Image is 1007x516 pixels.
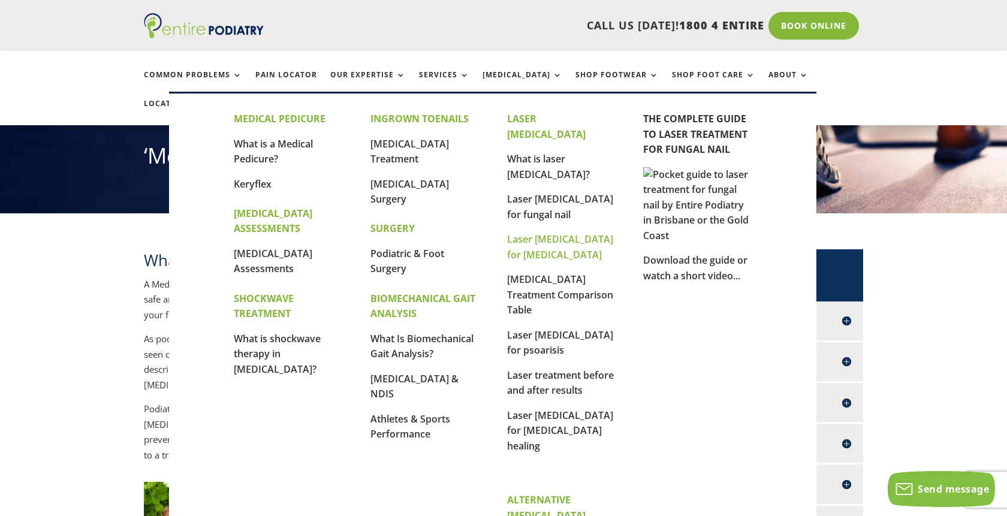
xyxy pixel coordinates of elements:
[234,112,325,125] strong: MEDICAL PEDICURE
[768,12,859,40] a: Book Online
[643,254,747,282] a: Download the guide or watch a short video...
[643,112,747,156] a: THE COMPLETE GUIDE TO LASER TREATMENT FOR FUNGAL NAIL
[144,13,264,38] img: logo (1)
[370,137,449,166] a: [MEDICAL_DATA] Treatment
[419,71,469,96] a: Services
[483,71,562,96] a: [MEDICAL_DATA]
[234,292,294,321] strong: SHOCKWAVE TREATMENT
[918,482,989,496] span: Send message
[507,369,614,397] a: Laser treatment before and after results
[144,29,264,41] a: Entire Podiatry
[234,332,321,376] a: What is shockwave therapy in [MEDICAL_DATA]?
[507,192,613,221] a: Laser [MEDICAL_DATA] for fungal nail
[144,71,242,96] a: Common Problems
[370,292,475,321] strong: BIOMECHANICAL GAIT ANALYSIS
[507,328,613,357] a: Laser [MEDICAL_DATA] for psoarisis
[370,412,450,441] a: Athletes & Sports Performance
[370,112,469,125] strong: INGROWN TOENAILS
[144,277,610,332] p: A Medical Pedicure or a ‘Medi Pedi’ is a medical grade pedicure. This means that your pedicure is...
[768,71,809,96] a: About
[144,331,610,402] p: As podiatrists we deal with all things feet. Every day we see and treat nasty complications from ...
[144,249,610,277] h2: What is a ‘Medi Pedi’?
[370,222,415,235] strong: SURGERY
[144,99,204,125] a: Locations
[310,18,764,34] p: CALL US [DATE]!
[575,71,659,96] a: Shop Footwear
[234,207,312,236] strong: [MEDICAL_DATA] ASSESSMENTS
[888,471,995,507] button: Send message
[507,409,613,452] a: Laser [MEDICAL_DATA] for [MEDICAL_DATA] healing
[370,372,459,401] a: [MEDICAL_DATA] & NDIS
[643,167,751,244] img: Pocket guide to laser treatment for fungal nail by Entire Podiatry in Brisbane or the Gold Coast
[144,141,863,177] h1: ‘Medi Pedi’ or Medical Pedicure
[234,177,272,191] a: Keryflex
[370,247,444,276] a: Podiatric & Foot Surgery
[330,71,406,96] a: Our Expertise
[144,402,610,463] p: Podiatrists are very qualified to treat all of these complications that commonly arise from nail ...
[234,247,312,276] a: [MEDICAL_DATA] Assessments
[370,332,474,361] a: What Is Biomechanical Gait Analysis?
[679,18,764,32] span: 1800 4 ENTIRE
[507,273,613,316] a: [MEDICAL_DATA] Treatment Comparison Table
[672,71,755,96] a: Shop Foot Care
[507,152,590,181] a: What is laser [MEDICAL_DATA]?
[255,71,317,96] a: Pain Locator
[507,112,586,141] strong: LASER [MEDICAL_DATA]
[507,233,613,261] a: Laser [MEDICAL_DATA] for [MEDICAL_DATA]
[370,177,449,206] a: [MEDICAL_DATA] Surgery
[234,137,313,166] a: What is a Medical Pedicure?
